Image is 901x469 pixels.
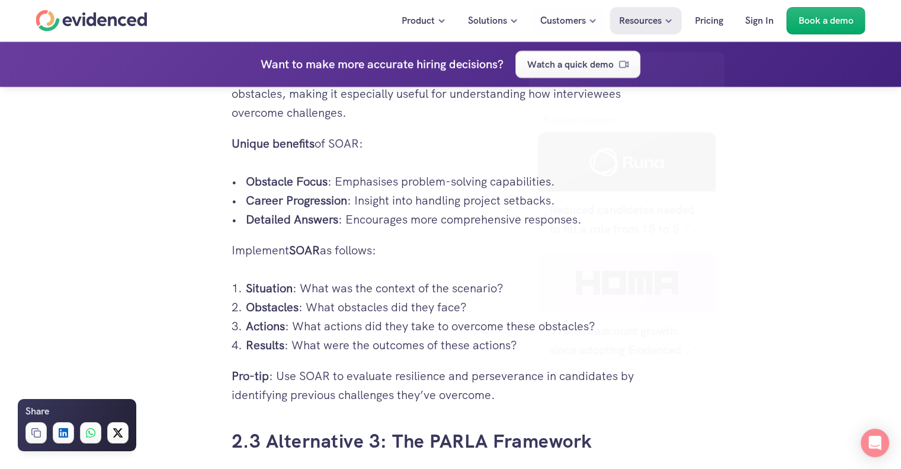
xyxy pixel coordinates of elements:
strong: Obstacle Focus [246,174,328,189]
strong: Career Progression [246,193,347,208]
h6: Share [25,404,49,419]
p: Pricing [695,13,723,28]
p: : Encourages more comprehensive responses. [246,210,670,229]
strong: Detailed Answers [246,212,338,227]
strong: Unique benefits [232,136,315,151]
p: : What obstacles did they face? [246,298,670,317]
strong: SOAR [289,243,320,258]
p: Sign In [745,13,774,28]
strong: Obstacles [246,299,299,315]
strong: Pro-tip [232,368,269,384]
strong: Actions [246,318,285,334]
h4: Want to make more accurate hiring decisions? [261,55,504,74]
p: : What were the outcomes of these actions? [246,336,670,355]
p: Implement as follows: [232,241,670,260]
div: Open Intercom Messenger [861,429,889,457]
strong: Situation [246,280,293,296]
p: : Insight into handling project setbacks. [246,191,670,210]
p: Customers [540,13,586,28]
a: 2.3 Alternative 3: The PARLA Framework [232,429,592,454]
a: Watch a quick demo [515,50,640,78]
p: Resources [619,13,662,28]
p: : What actions did they take to overcome these obstacles? [246,317,670,336]
p: : Use SOAR to evaluate resilience and perseverance in candidates by identifying previous challeng... [232,366,670,404]
p: Product [402,13,435,28]
a: Home [36,10,148,31]
p: Solutions [468,13,507,28]
a: Pricing [686,7,732,34]
a: Book a demo [787,7,865,34]
p: Book a demo [799,13,854,28]
p: Watch a quick demo [527,56,614,72]
a: Sign In [736,7,783,34]
p: : What was the context of the scenario? [246,279,670,298]
strong: Results [246,337,284,353]
p: : Emphasises problem-solving capabilities. [246,172,670,191]
p: of SOAR: [232,134,670,153]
